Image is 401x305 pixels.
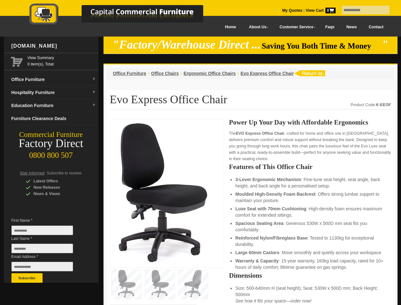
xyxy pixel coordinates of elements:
div: 0800 800 507 [4,148,98,160]
a: Ergonomic Office Chairs [184,71,236,76]
a: Office Chairs [151,71,179,76]
img: dropdown [92,77,96,81]
img: dropdown [92,90,96,94]
strong: 3-Lever Ergonomic Mechanism [235,177,301,182]
input: Email Address * [11,262,73,271]
button: Subscribe [11,273,43,283]
em: "Factory/Warehouse Direct ... [112,38,261,51]
a: Capital Commercial Furniture Logo [12,3,234,28]
div: Latest Offers [26,178,86,184]
a: Furniture Clearance Deals [9,112,98,125]
li: : Generous 530W x 500D mm seat fits you comfortably. [235,220,384,233]
a: Customer Service [272,20,319,34]
strong: Large 60mm Castors [235,250,279,255]
strong: Spacious Seating Area [235,221,283,226]
span: 0 item(s), Total: [28,55,96,66]
div: Product Code: [351,102,391,108]
a: View Cart0 [304,8,335,13]
a: View Summary [28,55,96,61]
h1: Evo Express Office Chair [110,93,391,110]
img: Comfortable Evo Express Office Chair with 70mm high-density foam seat and large 60mm castors. [113,123,209,262]
a: Contact [363,20,389,34]
span: Last Name * [11,235,83,242]
img: dropdown [92,103,96,107]
li: › [148,70,150,77]
li: : Offers strong lumbar support to maintain your posture. [235,191,384,204]
div: Factory Direct [4,139,98,148]
span: Email Address * [11,254,83,260]
em: " [382,38,388,51]
h2: Features of This Office Chair [229,164,391,170]
li: : Tested to 1130kg for exceptional durability. [235,235,384,247]
a: Education Furnituredropdown [9,99,98,112]
strong: View Cart [306,8,336,13]
div: [DOMAIN_NAME] [9,37,98,56]
a: News [340,20,363,34]
a: Faqs [319,20,341,34]
div: News & Views [26,191,86,197]
a: Office Furniture [113,71,146,76]
strong: Luxe Seat with 70mm Cushioning [235,206,306,211]
span: Stay Informed [20,171,45,175]
li: : Move smoothly and quietly across your workspace. [235,249,384,256]
strong: Moulded High-Density Foam Backrest [235,192,315,197]
span: 0 [325,8,336,13]
a: Evo Express Office Chair [241,71,294,76]
span: Saving You Both Time & Money [262,42,381,50]
input: First Name * [11,226,73,235]
h2: Dimensions [229,272,391,279]
div: New Releases [26,184,86,191]
span: First Name * [11,217,83,224]
a: About Us [242,20,272,34]
li: › [180,70,182,77]
li: › [237,70,239,77]
div: Commercial Furniture [4,130,98,139]
li: : 15-year warranty, 160kg load capacity, rated for 10+ hours of daily comfort; lifetime guarantee... [235,258,384,270]
h2: Power Up Your Day with Affordable Ergonomics [229,119,391,125]
a: Hospitality Furnituredropdown [9,86,98,99]
input: Last Name * [11,244,73,253]
strong: K-EEOF [376,103,391,107]
img: return to [294,70,325,76]
a: Office Furnituredropdown [9,73,98,86]
strong: Reinforced Nylon/Fibreglass Base [235,235,307,241]
a: My Quotes [282,8,303,13]
li: : Fine-tune seat height, seat angle, back height, and back angle for a personalised setup. [235,176,384,189]
strong: EVO Express Office Chair [236,131,284,136]
li: : High-density foam ensures maximum comfort for extended sittings. [235,206,384,218]
li: Size: 500-640mm H (seat height); Seat: 530W x 500D mm; Back Height: 500mm [235,285,384,304]
img: Capital Commercial Furniture Logo [12,3,234,26]
p: The , crafted for home and office use in [GEOGRAPHIC_DATA], delivers premium comfort and robust s... [229,130,391,162]
span: Subscribe to receive: [47,171,82,175]
em: See how it fits your space—order now! [235,298,311,303]
strong: Warranty & Capacity [235,258,278,263]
